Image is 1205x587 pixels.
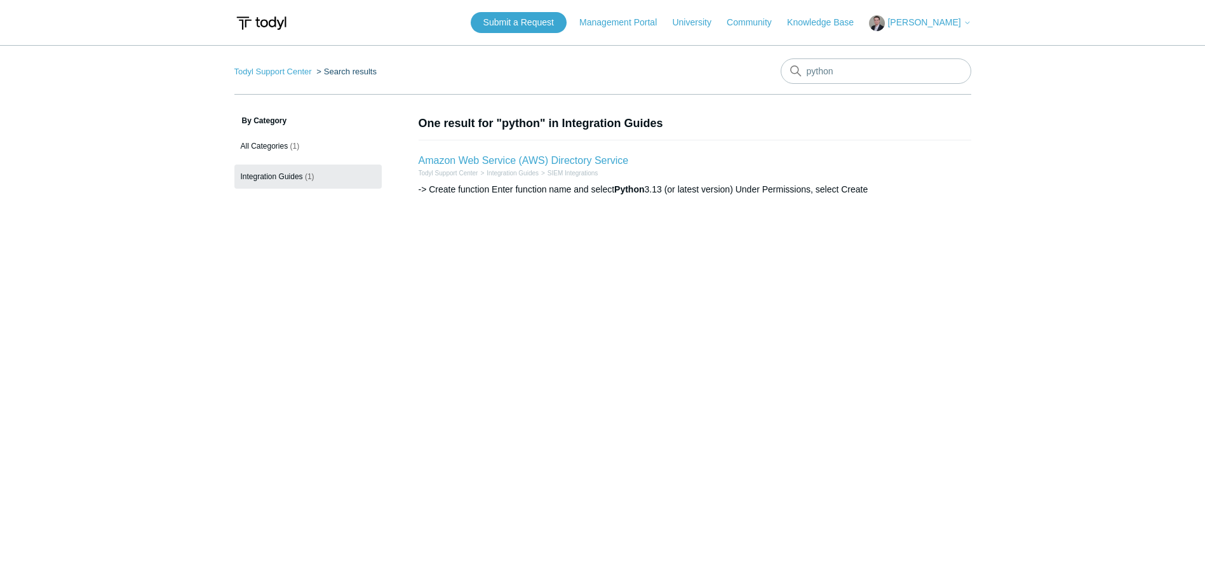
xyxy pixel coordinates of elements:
[234,134,382,158] a: All Categories (1)
[487,170,539,177] a: Integration Guides
[234,11,288,35] img: Todyl Support Center Help Center home page
[234,67,312,76] a: Todyl Support Center
[471,12,567,33] a: Submit a Request
[781,58,971,84] input: Search
[727,16,784,29] a: Community
[787,16,866,29] a: Knowledge Base
[234,115,382,126] h3: By Category
[672,16,724,29] a: University
[290,142,300,151] span: (1)
[887,17,960,27] span: [PERSON_NAME]
[234,165,382,189] a: Integration Guides (1)
[241,142,288,151] span: All Categories
[478,168,539,178] li: Integration Guides
[419,170,478,177] a: Todyl Support Center
[419,183,971,196] div: -> Create function Enter function name and select 3.13 (or latest version) Under Permissions, sel...
[548,170,598,177] a: SIEM Integrations
[614,184,644,194] em: Python
[539,168,598,178] li: SIEM Integrations
[419,155,629,166] a: Amazon Web Service (AWS) Directory Service
[314,67,377,76] li: Search results
[869,15,971,31] button: [PERSON_NAME]
[305,172,314,181] span: (1)
[419,115,971,132] h1: One result for "python" in Integration Guides
[234,67,314,76] li: Todyl Support Center
[241,172,303,181] span: Integration Guides
[579,16,670,29] a: Management Portal
[419,168,478,178] li: Todyl Support Center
